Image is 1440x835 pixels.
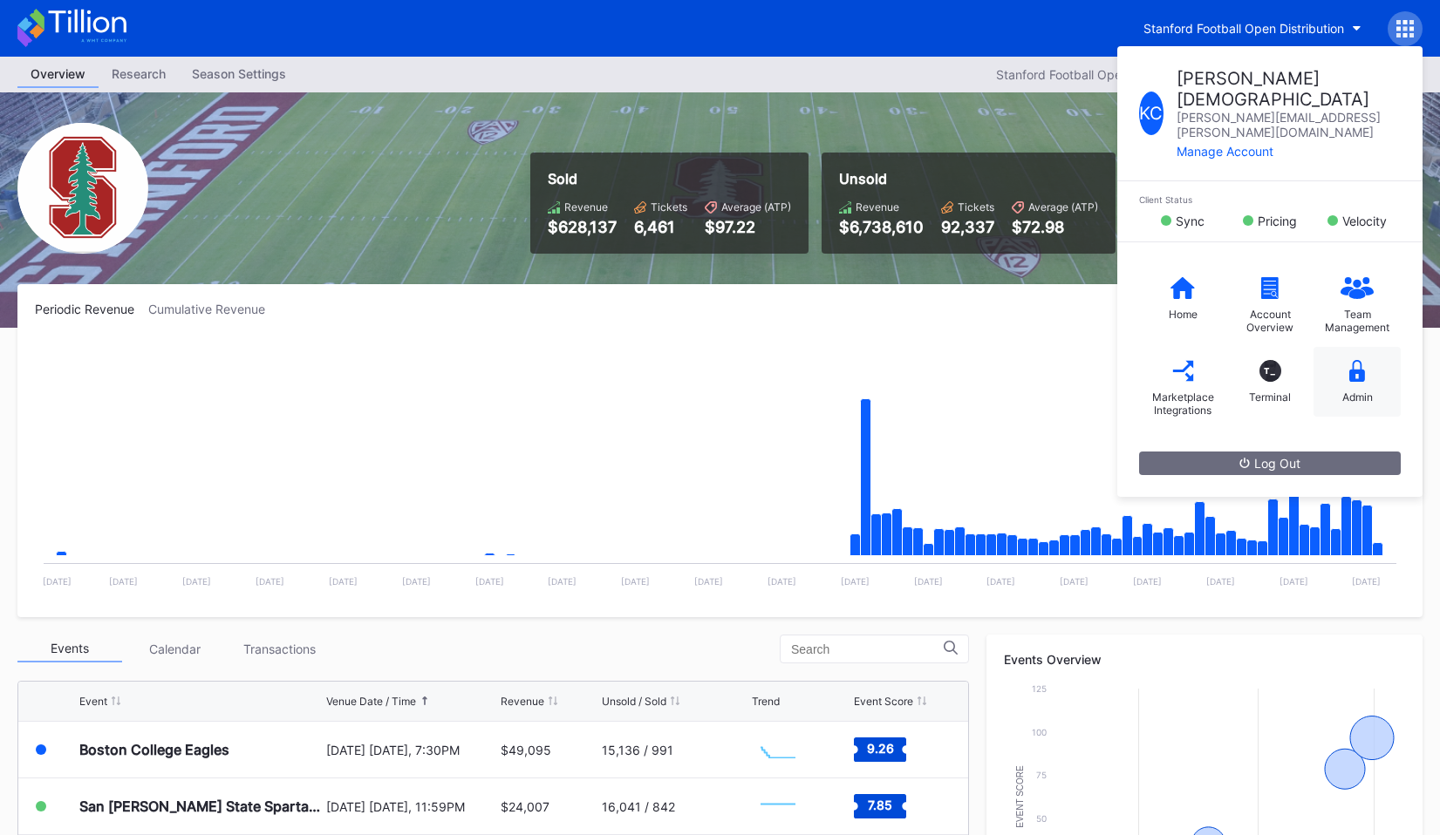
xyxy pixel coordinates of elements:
[634,218,687,236] div: 6,461
[79,741,229,758] div: Boston College Eagles
[109,576,138,587] text: [DATE]
[866,741,893,756] text: 9.26
[987,63,1256,86] button: Stanford Football Open Distribution 2025
[1004,652,1405,667] div: Events Overview
[17,61,99,88] a: Overview
[99,61,179,86] div: Research
[43,576,72,587] text: [DATE]
[182,576,211,587] text: [DATE]
[179,61,299,88] a: Season Settings
[1133,576,1162,587] text: [DATE]
[564,200,608,214] div: Revenue
[721,200,791,214] div: Average (ATP)
[854,695,913,708] div: Event Score
[35,338,1405,600] svg: Chart title
[329,576,358,587] text: [DATE]
[501,799,549,814] div: $24,007
[1015,765,1025,828] text: Event Score
[79,695,107,708] div: Event
[1206,576,1235,587] text: [DATE]
[17,635,122,662] div: Events
[791,642,944,656] input: Search
[1139,92,1164,135] div: K C
[914,576,943,587] text: [DATE]
[856,200,899,214] div: Revenue
[1177,144,1401,159] div: Manage Account
[868,798,892,812] text: 7.85
[752,784,804,828] svg: Chart title
[1148,390,1218,417] div: Marketplace Integrations
[475,576,504,587] text: [DATE]
[1322,308,1392,334] div: Team Management
[1139,451,1401,475] button: Log Out
[1032,727,1047,737] text: 100
[1249,390,1291,404] div: Terminal
[941,218,994,236] div: 92,337
[621,576,650,587] text: [DATE]
[501,695,544,708] div: Revenue
[402,576,431,587] text: [DATE]
[1177,68,1401,110] div: [PERSON_NAME] [DEMOGRAPHIC_DATA]
[694,576,723,587] text: [DATE]
[1012,218,1098,236] div: $72.98
[1036,813,1047,824] text: 50
[1342,214,1387,228] div: Velocity
[148,302,279,316] div: Cumulative Revenue
[326,743,496,757] div: [DATE] [DATE], 7:30PM
[122,635,227,662] div: Calendar
[1169,308,1198,321] div: Home
[1060,576,1089,587] text: [DATE]
[1176,214,1205,228] div: Sync
[1258,214,1297,228] div: Pricing
[1177,110,1401,139] div: [PERSON_NAME][EMAIL_ADDRESS][PERSON_NAME][DOMAIN_NAME]
[841,576,870,587] text: [DATE]
[1143,21,1344,36] div: Stanford Football Open Distribution
[548,170,791,187] div: Sold
[1130,12,1375,44] button: Stanford Football Open Distribution
[326,695,416,708] div: Venue Date / Time
[1032,683,1047,694] text: 125
[1352,576,1381,587] text: [DATE]
[996,67,1230,82] div: Stanford Football Open Distribution 2025
[839,170,1098,187] div: Unsold
[752,728,804,771] svg: Chart title
[501,743,551,757] div: $49,095
[1235,308,1305,334] div: Account Overview
[99,61,179,88] a: Research
[326,799,496,814] div: [DATE] [DATE], 11:59PM
[651,200,687,214] div: Tickets
[768,576,796,587] text: [DATE]
[1342,390,1373,404] div: Admin
[548,576,577,587] text: [DATE]
[79,798,322,815] div: San [PERSON_NAME] State Spartans
[1280,576,1308,587] text: [DATE]
[705,218,791,236] div: $97.22
[958,200,994,214] div: Tickets
[602,799,675,814] div: 16,041 / 842
[752,695,780,708] div: Trend
[1139,194,1401,205] div: Client Status
[1239,456,1300,471] div: Log Out
[839,218,924,236] div: $6,738,610
[179,61,299,86] div: Season Settings
[602,743,673,757] div: 15,136 / 991
[35,302,148,316] div: Periodic Revenue
[986,576,1015,587] text: [DATE]
[17,123,148,254] img: Stanford_Football_Secondary.png
[1028,200,1098,214] div: Average (ATP)
[1259,360,1281,382] div: T_
[256,576,284,587] text: [DATE]
[227,635,331,662] div: Transactions
[548,218,617,236] div: $628,137
[1036,770,1047,780] text: 75
[602,695,666,708] div: Unsold / Sold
